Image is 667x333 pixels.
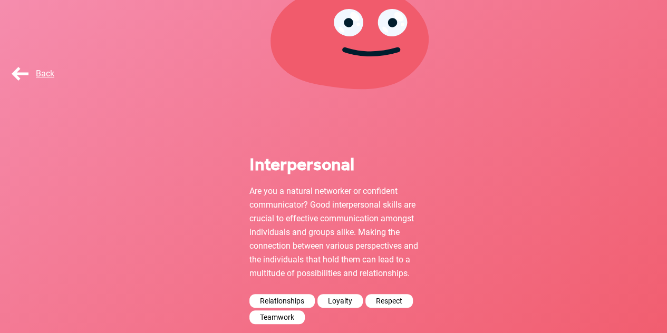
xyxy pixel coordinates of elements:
[249,154,418,173] h1: Interpersonal
[9,68,54,79] span: Back
[365,294,413,308] div: Respect
[249,310,305,324] div: Teamwork
[249,184,418,280] p: Are you a natural networker or confident communicator? Good interpersonal skills are crucial to e...
[249,294,315,308] div: Relationships
[317,294,363,308] div: Loyalty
